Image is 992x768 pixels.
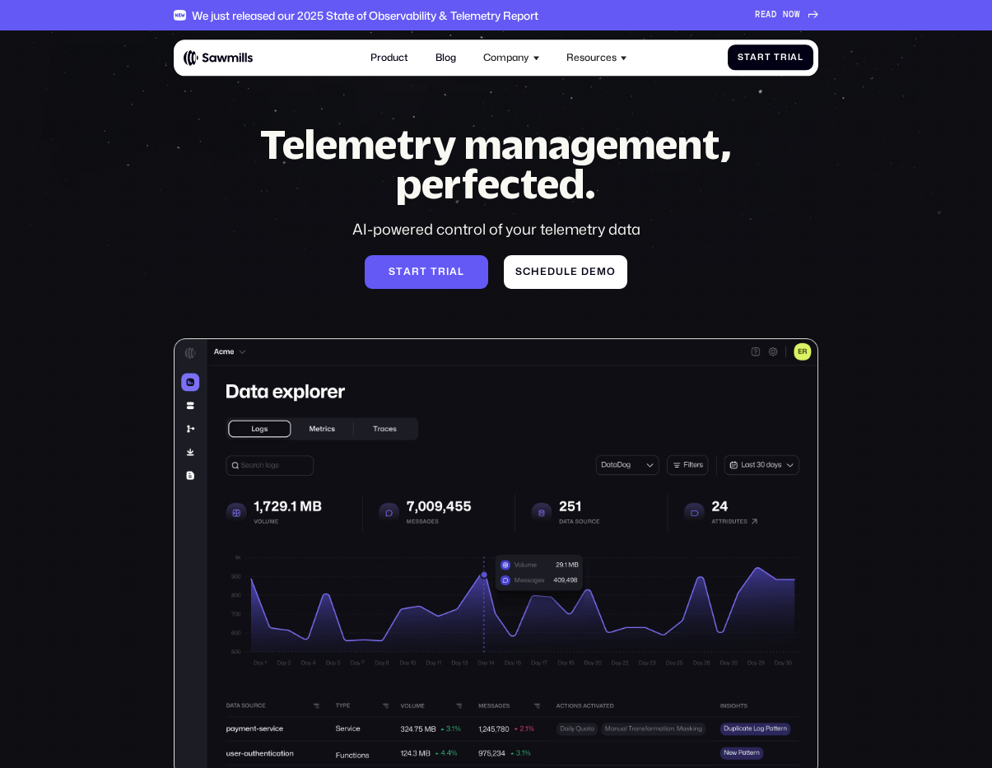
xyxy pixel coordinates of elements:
[476,44,547,72] div: Company
[794,10,800,21] span: W
[420,266,427,277] span: t
[192,9,538,22] div: We just released our 2025 State of Observability & Telemetry Report
[396,266,403,277] span: t
[547,266,556,277] span: d
[766,10,771,21] span: A
[771,10,777,21] span: D
[755,10,761,21] span: R
[597,266,607,277] span: m
[232,124,759,205] h1: Telemetry management, perfected.
[750,53,757,63] span: a
[774,53,780,63] span: T
[540,266,547,277] span: e
[728,45,813,71] a: StartTrial
[559,44,634,72] div: Resources
[761,10,766,21] span: E
[428,44,463,72] a: Blog
[446,266,449,277] span: i
[403,266,412,277] span: a
[232,219,759,240] div: AI-powered control of your telemetry data
[556,266,564,277] span: u
[757,53,765,63] span: r
[412,266,420,277] span: r
[788,53,791,63] span: i
[363,44,416,72] a: Product
[589,266,597,277] span: e
[765,53,771,63] span: t
[523,266,531,277] span: c
[483,52,529,63] div: Company
[789,10,794,21] span: O
[458,266,464,277] span: l
[755,10,818,21] a: READNOW
[571,266,578,277] span: e
[607,266,616,277] span: o
[566,52,617,63] div: Resources
[581,266,589,277] span: d
[449,266,458,277] span: a
[531,266,540,277] span: h
[790,53,798,63] span: a
[780,53,788,63] span: r
[798,53,803,63] span: l
[738,53,744,63] span: S
[783,10,789,21] span: N
[744,53,751,63] span: t
[365,255,489,290] a: Starttrial
[438,266,446,277] span: r
[515,266,523,277] span: S
[389,266,396,277] span: S
[504,255,628,290] a: Scheduledemo
[564,266,571,277] span: l
[431,266,438,277] span: t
